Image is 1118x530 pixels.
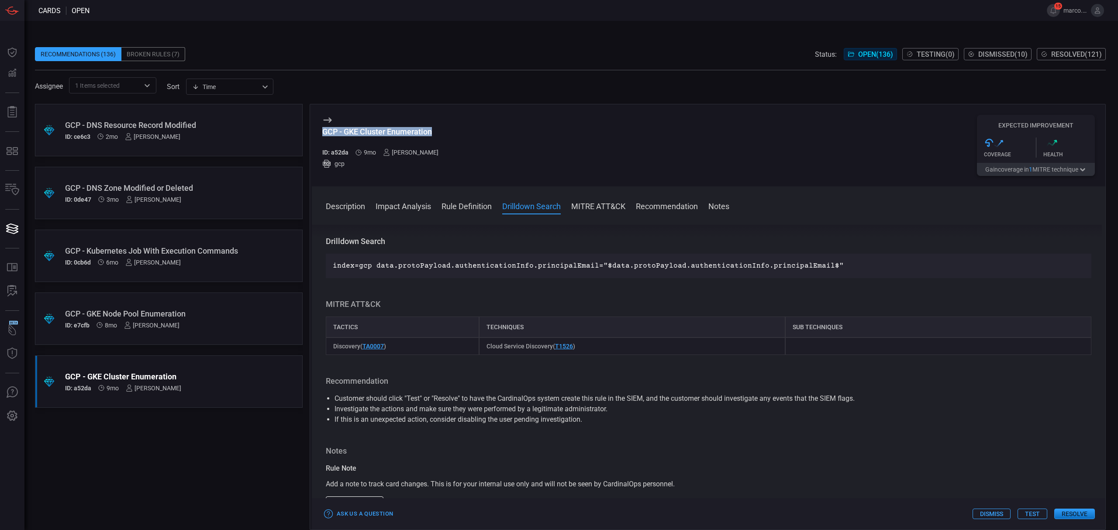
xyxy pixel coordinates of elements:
button: Detections [2,63,23,84]
button: Testing(0) [902,48,959,60]
span: Testing ( 0 ) [917,50,955,59]
p: index=gcp data.protoPayload.authenticationInfo.principalEmail="$data.protoPayload.authenticationI... [333,261,1084,271]
button: Wingman [2,320,23,341]
button: Open [141,79,153,92]
span: Jun 09, 2025 5:41 AM [107,196,119,203]
button: Ask Us a Question [322,507,395,521]
li: If this is an unexpected action, consider disabling the user pending investigation. [335,414,1083,425]
button: Rule Definition [442,200,492,211]
span: 1 Items selected [75,81,120,90]
h5: ID: e7cfb [65,322,90,329]
div: GCP - Kubernetes Job With Execution Commands [65,246,239,255]
button: Description [326,200,365,211]
div: Time [192,83,259,91]
li: Investigate the actions and make sure they were performed by a legitimate administrator. [335,404,1083,414]
button: Add note [326,496,383,510]
h5: ID: 0de47 [65,196,91,203]
div: gcp [322,159,445,168]
div: [PERSON_NAME] [126,196,181,203]
button: Gaincoverage in1MITRE technique [977,163,1095,176]
button: MITRE - Detection Posture [2,141,23,162]
button: Ask Us A Question [2,382,23,403]
span: open [72,7,90,15]
div: GCP - GKE Cluster Enumeration [65,372,239,381]
h3: Drilldown Search [326,236,1091,247]
h5: ID: 0cb6d [65,259,91,266]
button: Preferences [2,406,23,427]
div: [PERSON_NAME] [125,259,181,266]
span: Cloud Service Discovery ( ) [487,343,575,350]
span: marco.[PERSON_NAME] [1063,7,1087,14]
span: Dismissed ( 10 ) [978,50,1028,59]
button: Rule Catalog [2,257,23,278]
span: Status: [815,50,837,59]
span: 1 [1029,166,1032,173]
button: Threat Intelligence [2,343,23,364]
div: [PERSON_NAME] [126,385,181,392]
button: MITRE ATT&CK [571,200,625,211]
span: Cards [38,7,61,15]
span: Jun 25, 2025 6:18 AM [106,133,118,140]
a: TA0007 [362,343,384,350]
button: Cards [2,218,23,239]
div: GCP - DNS Zone Modified or Deleted [65,183,239,193]
h3: Recommendation [326,376,1091,386]
button: Reports [2,102,23,123]
button: Notes [708,200,729,211]
span: Dec 11, 2024 6:22 AM [107,385,119,392]
div: Techniques [479,317,785,337]
h3: MITRE ATT&CK [326,299,1091,310]
span: Open ( 136 ) [858,50,893,59]
div: Rule Note [326,463,1091,474]
button: Resolve [1054,509,1095,519]
button: Dismiss [973,509,1011,519]
button: Inventory [2,179,23,200]
h5: ID: ce6c3 [65,133,90,140]
span: Mar 11, 2025 5:37 AM [106,259,118,266]
div: Sub Techniques [785,317,1091,337]
span: Dec 11, 2024 6:22 AM [364,149,376,156]
span: Discovery ( ) [333,343,386,350]
button: Dismissed(10) [964,48,1032,60]
button: Test [1018,509,1047,519]
span: 15 [1054,3,1062,10]
div: GCP - GKE Node Pool Enumeration [65,309,239,318]
button: Dashboard [2,42,23,63]
div: Tactics [326,317,479,337]
div: GCP - GKE Cluster Enumeration [322,127,445,136]
h5: ID: a52da [322,149,349,156]
div: Add a note to track card changes. This is for your internal use only and will not be seen by Card... [326,479,1091,489]
div: Health [1043,151,1095,158]
button: Open(136) [844,48,897,60]
div: Recommendations (136) [35,47,121,61]
a: T1526 [555,343,573,350]
div: [PERSON_NAME] [125,133,180,140]
div: Coverage [984,151,1036,158]
label: sort [167,83,179,91]
h3: Notes [326,446,1091,456]
div: Broken Rules (7) [121,47,185,61]
h5: Expected Improvement [977,122,1095,129]
h5: ID: a52da [65,385,91,392]
button: Impact Analysis [376,200,431,211]
button: 15 [1047,4,1060,17]
button: Drilldown Search [502,200,561,211]
button: Recommendation [636,200,698,211]
div: [PERSON_NAME] [124,322,179,329]
span: Dec 25, 2024 6:03 AM [105,322,117,329]
span: Resolved ( 121 ) [1051,50,1102,59]
button: ALERT ANALYSIS [2,281,23,302]
div: GCP - DNS Resource Record Modified [65,120,239,130]
div: [PERSON_NAME] [383,149,438,156]
button: Resolved(121) [1037,48,1106,60]
li: Customer should click "Test" or "Resolve" to have the CardinalOps system create this rule in the ... [335,393,1083,404]
span: Assignee [35,82,63,90]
